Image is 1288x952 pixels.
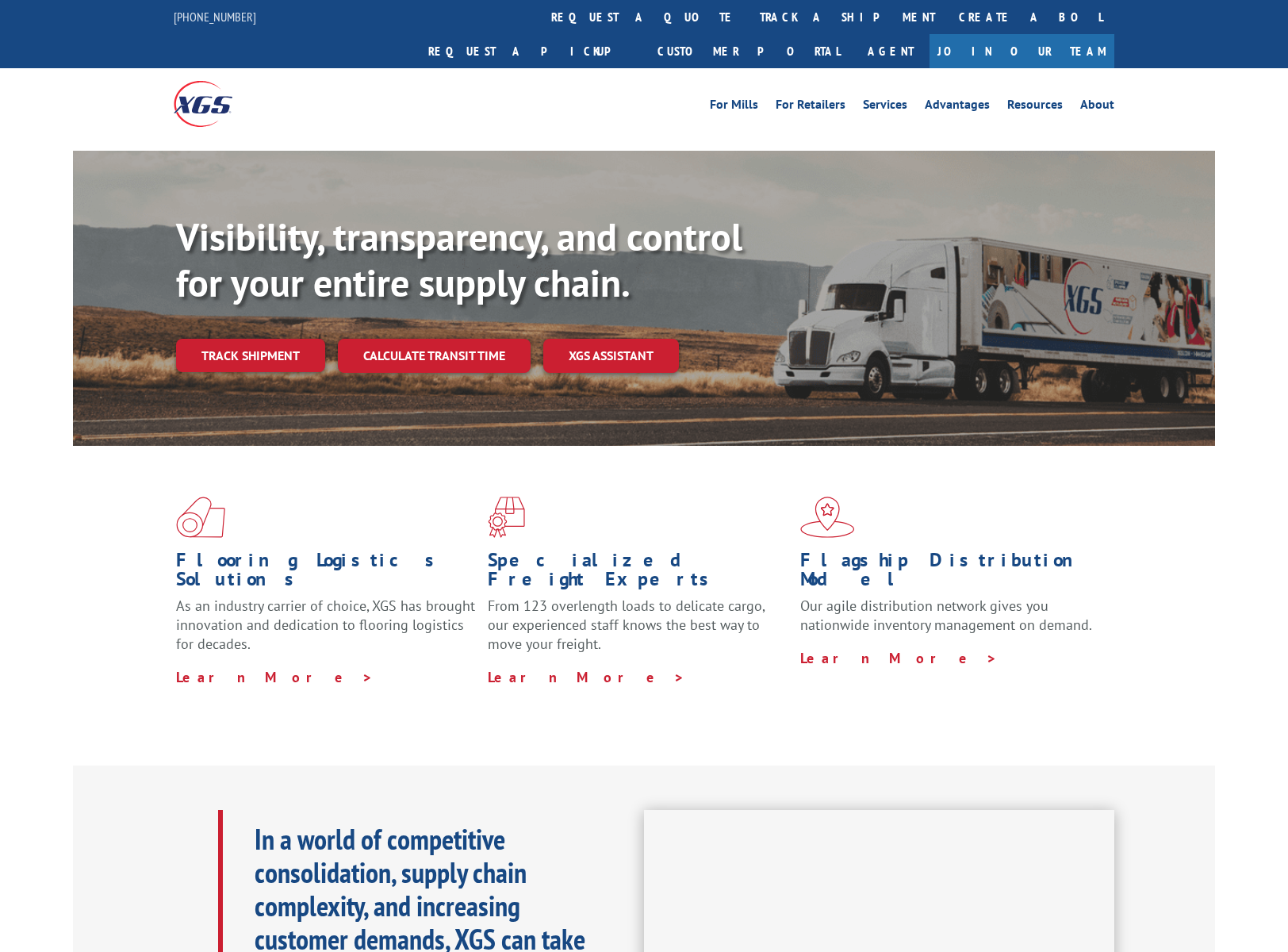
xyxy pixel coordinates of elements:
[174,9,256,25] a: [PHONE_NUMBER]
[488,497,525,538] img: xgs-icon-focused-on-flooring-red
[176,551,476,597] h1: Flooring Logistics Solutions
[863,98,907,116] a: Services
[925,98,990,116] a: Advantages
[176,668,374,686] a: Learn More >
[800,551,1100,597] h1: Flagship Distribution Model
[416,34,646,68] a: Request a pickup
[710,98,758,116] a: For Mills
[176,497,225,538] img: xgs-icon-total-supply-chain-intelligence-red
[543,339,679,373] a: XGS ASSISTANT
[176,212,742,307] b: Visibility, transparency, and control for your entire supply chain.
[1007,98,1063,116] a: Resources
[338,339,531,373] a: Calculate transit time
[176,597,475,653] span: As an industry carrier of choice, XGS has brought innovation and dedication to flooring logistics...
[488,668,685,686] a: Learn More >
[800,597,1092,634] span: Our agile distribution network gives you nationwide inventory management on demand.
[488,597,788,667] p: From 123 overlength loads to delicate cargo, our experienced staff knows the best way to move you...
[800,649,998,667] a: Learn More >
[488,551,788,597] h1: Specialized Freight Experts
[1080,98,1114,116] a: About
[800,497,855,538] img: xgs-icon-flagship-distribution-model-red
[776,98,845,116] a: For Retailers
[930,34,1114,68] a: Join Our Team
[852,34,930,68] a: Agent
[646,34,852,68] a: Customer Portal
[176,339,325,372] a: Track shipment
